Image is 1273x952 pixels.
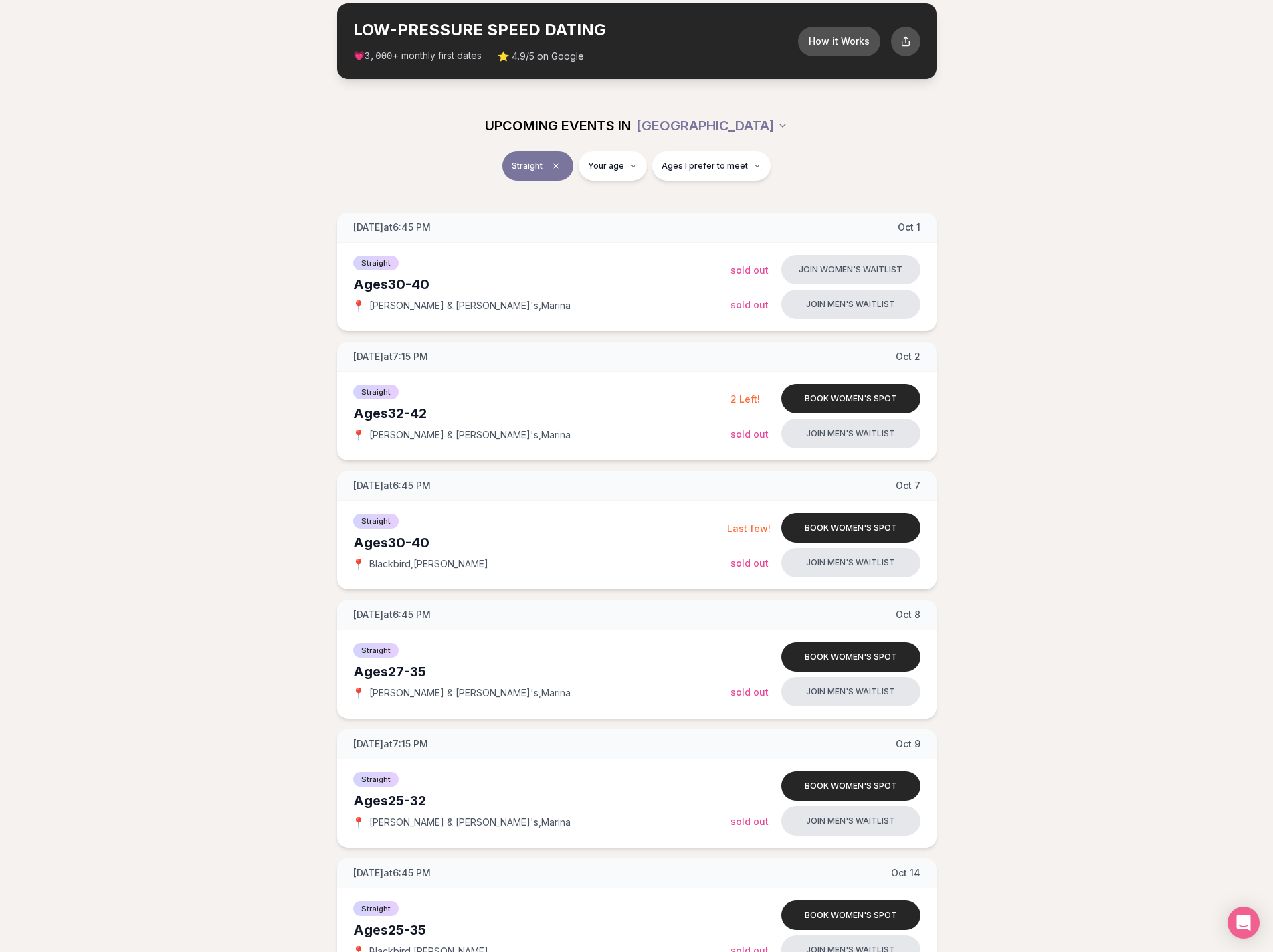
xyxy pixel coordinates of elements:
span: UPCOMING EVENTS IN [485,116,631,135]
span: Straight [512,161,543,171]
span: [DATE] at 7:15 PM [353,350,428,363]
span: Sold Out [730,428,769,440]
button: Join men's waitlist [781,290,920,319]
button: Book women's spot [781,900,920,930]
span: Straight [353,901,399,916]
span: 💗 + monthly first dates [353,49,482,63]
div: Ages 27-35 [353,662,730,681]
span: Blackbird , [PERSON_NAME] [369,557,488,571]
span: 📍 [353,817,364,828]
button: Join men's waitlist [781,677,920,706]
span: [DATE] at 6:45 PM [353,479,431,492]
span: Sold Out [730,686,769,698]
span: Oct 2 [896,350,920,363]
span: Straight [353,514,399,529]
div: Ages 25-32 [353,791,730,810]
button: Your age [579,151,647,181]
button: StraightClear event type filter [502,151,573,181]
div: Ages 30-40 [353,533,727,552]
span: Last few! [727,522,771,534]
span: Oct 9 [896,737,920,751]
button: Join men's waitlist [781,806,920,836]
button: Join men's waitlist [781,548,920,577]
span: Straight [353,256,399,270]
span: Sold Out [730,299,769,310]
span: 3,000 [365,51,393,62]
span: Sold Out [730,557,769,569]
span: Your age [588,161,624,171]
button: Book women's spot [781,384,920,413]
button: Join women's waitlist [781,255,920,284]
span: [PERSON_NAME] & [PERSON_NAME]'s , Marina [369,816,571,829]
span: [DATE] at 6:45 PM [353,608,431,622]
span: Ages I prefer to meet [662,161,748,171]
span: Straight [353,772,399,787]
span: [DATE] at 6:45 PM [353,221,431,234]
span: [PERSON_NAME] & [PERSON_NAME]'s , Marina [369,428,571,442]
button: Book women's spot [781,513,920,543]
button: Ages I prefer to meet [652,151,771,181]
span: ⭐ 4.9/5 on Google [498,50,584,63]
span: Straight [353,385,399,399]
span: 📍 [353,430,364,440]
div: Ages 25-35 [353,921,730,939]
button: [GEOGRAPHIC_DATA] [636,111,788,140]
span: Sold Out [730,264,769,276]
h2: LOW-PRESSURE SPEED DATING [353,19,798,41]
span: 📍 [353,688,364,698]
button: How it Works [798,27,880,56]
button: Join men's waitlist [781,419,920,448]
span: 📍 [353,300,364,311]
span: [DATE] at 6:45 PM [353,866,431,880]
span: Oct 1 [898,221,920,234]
button: Book women's spot [781,771,920,801]
button: Book women's spot [781,642,920,672]
div: Open Intercom Messenger [1228,907,1260,939]
span: [PERSON_NAME] & [PERSON_NAME]'s , Marina [369,299,571,312]
span: 2 Left! [730,393,760,405]
span: Oct 8 [896,608,920,622]
span: Clear event type filter [548,158,564,174]
span: Sold Out [730,816,769,827]
span: Straight [353,643,399,658]
span: Oct 7 [896,479,920,492]
div: Ages 32-42 [353,404,730,423]
span: 📍 [353,559,364,569]
span: [DATE] at 7:15 PM [353,737,428,751]
div: Ages 30-40 [353,275,730,294]
span: Oct 14 [891,866,920,880]
span: [PERSON_NAME] & [PERSON_NAME]'s , Marina [369,686,571,700]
